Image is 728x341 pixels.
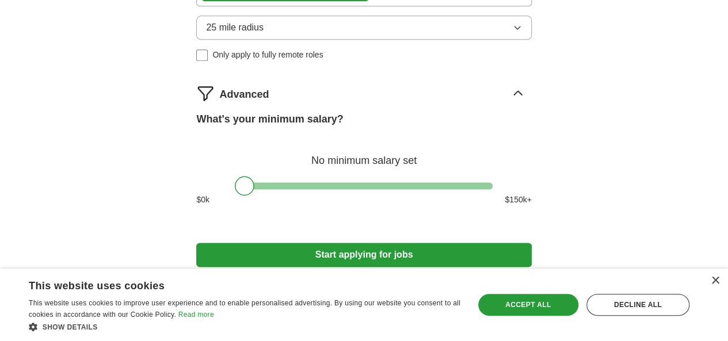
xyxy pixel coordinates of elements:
span: Show details [43,323,98,331]
div: Show details [29,321,461,332]
a: Read more, opens a new window [178,311,214,319]
input: Only apply to fully remote roles [196,49,208,61]
div: No minimum salary set [196,141,531,168]
span: $ 150 k+ [505,194,531,206]
img: filter [196,84,215,102]
label: What's your minimum salary? [196,112,343,127]
div: This website uses cookies [29,275,432,293]
div: Decline all [586,294,689,316]
div: Close [711,277,719,285]
button: Start applying for jobs [196,243,531,267]
span: $ 0 k [196,194,209,206]
span: Only apply to fully remote roles [212,49,323,61]
div: Accept all [478,294,578,316]
span: 25 mile radius [206,21,264,35]
span: Advanced [219,87,269,102]
button: 25 mile radius [196,16,531,40]
span: This website uses cookies to improve user experience and to enable personalised advertising. By u... [29,299,460,319]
